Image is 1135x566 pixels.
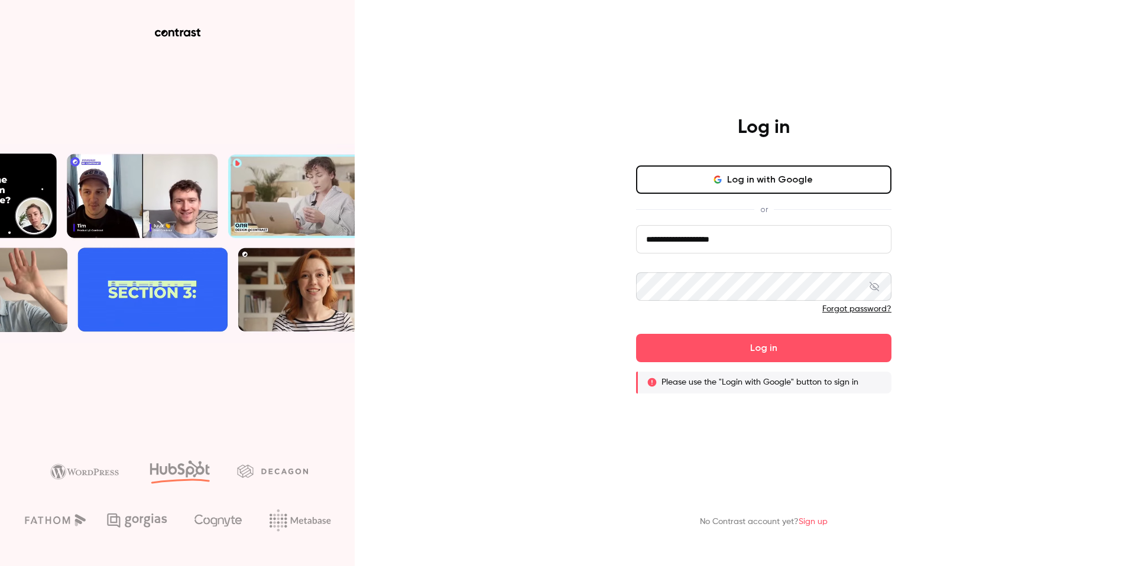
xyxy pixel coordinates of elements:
[636,334,891,362] button: Log in
[754,203,774,216] span: or
[822,305,891,313] a: Forgot password?
[700,516,828,528] p: No Contrast account yet?
[237,464,308,477] img: decagon
[636,165,891,194] button: Log in with Google
[738,116,790,139] h4: Log in
[799,518,828,526] a: Sign up
[661,376,858,388] p: Please use the "Login with Google" button to sign in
